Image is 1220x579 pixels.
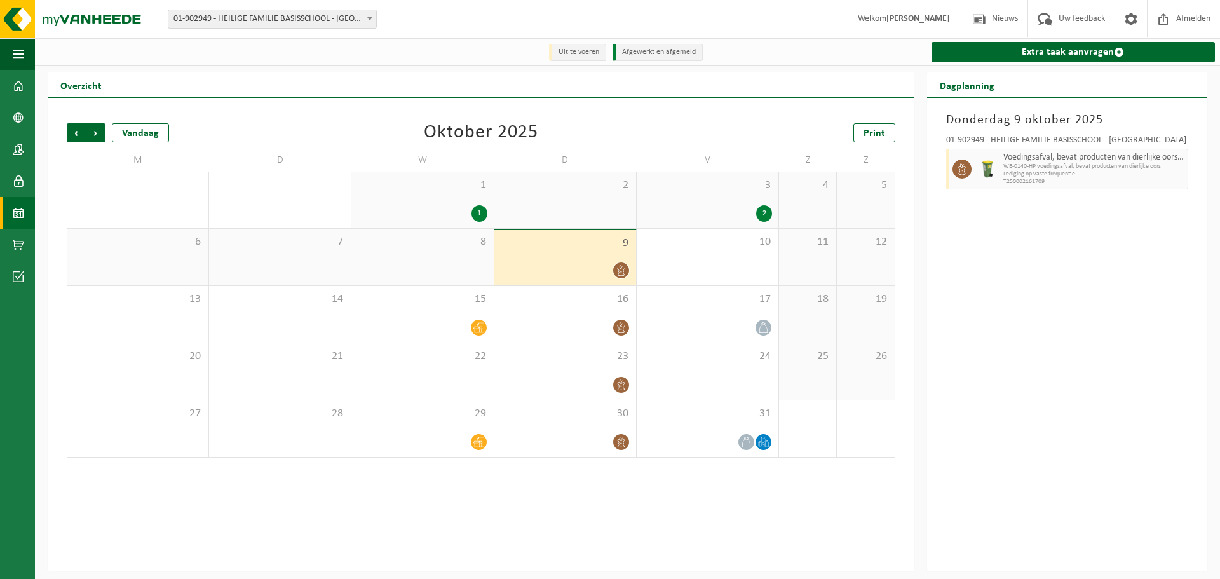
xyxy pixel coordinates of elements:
[643,179,772,193] span: 3
[643,292,772,306] span: 17
[756,205,772,222] div: 2
[501,292,630,306] span: 16
[501,350,630,364] span: 23
[74,350,202,364] span: 20
[613,44,703,61] li: Afgewerkt en afgemeld
[48,72,114,97] h2: Overzicht
[471,205,487,222] div: 1
[643,407,772,421] span: 31
[978,160,997,179] img: WB-0140-HPE-GN-50
[643,235,772,249] span: 10
[1003,170,1184,178] span: Lediging op vaste frequentie
[843,235,888,249] span: 12
[946,111,1188,130] h3: Donderdag 9 oktober 2025
[358,235,487,249] span: 8
[785,179,830,193] span: 4
[215,292,344,306] span: 14
[74,407,202,421] span: 27
[67,123,86,142] span: Vorige
[932,42,1215,62] a: Extra taak aanvragen
[501,179,630,193] span: 2
[843,179,888,193] span: 5
[424,123,538,142] div: Oktober 2025
[549,44,606,61] li: Uit te voeren
[927,72,1007,97] h2: Dagplanning
[168,10,376,28] span: 01-902949 - HEILIGE FAMILIE BASISSCHOOL - TIELT
[501,236,630,250] span: 9
[843,350,888,364] span: 26
[168,10,377,29] span: 01-902949 - HEILIGE FAMILIE BASISSCHOOL - TIELT
[853,123,895,142] a: Print
[946,136,1188,149] div: 01-902949 - HEILIGE FAMILIE BASISSCHOOL - [GEOGRAPHIC_DATA]
[637,149,779,172] td: V
[215,407,344,421] span: 28
[864,128,885,139] span: Print
[494,149,637,172] td: D
[837,149,895,172] td: Z
[358,407,487,421] span: 29
[215,235,344,249] span: 7
[67,149,209,172] td: M
[215,350,344,364] span: 21
[74,292,202,306] span: 13
[501,407,630,421] span: 30
[785,292,830,306] span: 18
[643,350,772,364] span: 24
[1003,163,1184,170] span: WB-0140-HP voedingsafval, bevat producten van dierlijke oors
[351,149,494,172] td: W
[843,292,888,306] span: 19
[1003,178,1184,186] span: T250002161709
[74,235,202,249] span: 6
[358,292,487,306] span: 15
[86,123,105,142] span: Volgende
[886,14,950,24] strong: [PERSON_NAME]
[209,149,351,172] td: D
[358,179,487,193] span: 1
[779,149,837,172] td: Z
[112,123,169,142] div: Vandaag
[358,350,487,364] span: 22
[785,235,830,249] span: 11
[785,350,830,364] span: 25
[1003,153,1184,163] span: Voedingsafval, bevat producten van dierlijke oorsprong, onverpakt, categorie 3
